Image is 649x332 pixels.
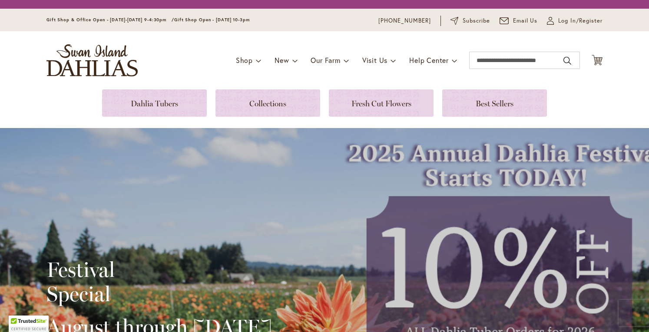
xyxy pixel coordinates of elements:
span: Log In/Register [558,16,603,25]
span: Help Center [409,56,449,65]
span: New [275,56,289,65]
span: Shop [236,56,253,65]
a: [PHONE_NUMBER] [378,16,431,25]
a: Subscribe [450,16,490,25]
div: TrustedSite Certified [9,316,49,332]
span: Our Farm [311,56,340,65]
a: Log In/Register [547,16,603,25]
a: store logo [46,44,138,76]
h2: Festival Special [46,257,272,306]
span: Gift Shop & Office Open - [DATE]-[DATE] 9-4:30pm / [46,17,174,23]
span: Gift Shop Open - [DATE] 10-3pm [174,17,250,23]
span: Email Us [513,16,538,25]
a: Email Us [500,16,538,25]
span: Visit Us [362,56,387,65]
span: Subscribe [463,16,490,25]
